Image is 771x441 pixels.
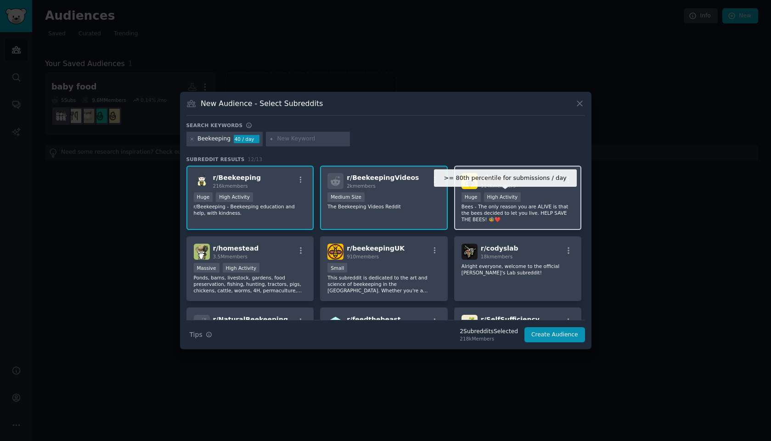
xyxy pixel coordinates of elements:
h3: Search keywords [186,122,243,128]
div: High Activity [484,192,521,202]
div: 2 Subreddit s Selected [460,328,518,336]
button: Create Audience [524,327,585,343]
div: Beekeeping [197,135,231,143]
span: r/ homestead [213,245,259,252]
div: Huge [194,192,213,202]
div: Small [327,263,347,273]
span: 216k members [213,183,248,189]
div: 40 / day [234,135,259,143]
img: Beekeeping [194,173,210,189]
span: 910 members [347,254,379,259]
button: Tips [186,327,215,343]
span: r/ codyslab [481,245,518,252]
img: homestead [194,244,210,260]
span: 114k members [481,183,516,189]
p: The Beekeeping Videos Reddit [327,203,440,210]
img: feedthebeast [327,315,343,331]
span: r/ SelfSufficiency [481,316,540,323]
span: r/ BeekeepingVideos [347,174,419,181]
img: SelfSufficiency [461,315,478,331]
span: r/ Beekeeping [213,174,261,181]
span: r/ feedthebeast [347,316,400,323]
span: r/ bees [481,174,503,181]
div: Huge [461,192,481,202]
span: Subreddit Results [186,156,245,162]
div: High Activity [223,263,260,273]
div: 218k Members [460,335,518,342]
p: Alright everyone, welcome to the official [PERSON_NAME]'s Lab subreddit! [461,263,574,276]
span: r/ beekeepingUK [347,245,405,252]
p: Bees - The only reason you are ALIVE is that the bees decided to let you live. HELP SAVE THE BEES... [461,203,574,223]
span: r/ NaturalBeekeeping [213,316,288,323]
span: 2k members [347,183,376,189]
span: 18k members [481,254,512,259]
img: beekeepingUK [327,244,343,260]
div: Medium Size [327,192,365,202]
p: This subreddit is dedicated to the art and science of beekeeping in the [GEOGRAPHIC_DATA]. Whethe... [327,274,440,294]
span: Tips [190,330,203,340]
div: Massive [194,263,219,273]
p: r/Beekeeping - Beekeeping education and help, with kindness. [194,203,307,216]
input: New Keyword [277,135,347,143]
span: 12 / 13 [248,156,263,162]
img: bees [461,173,478,189]
span: 3.5M members [213,254,248,259]
h3: New Audience - Select Subreddits [201,99,323,108]
p: Ponds, barns, livestock, gardens, food preservation, fishing, hunting, tractors, pigs, chickens, ... [194,274,307,294]
div: High Activity [216,192,253,202]
img: codyslab [461,244,478,260]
